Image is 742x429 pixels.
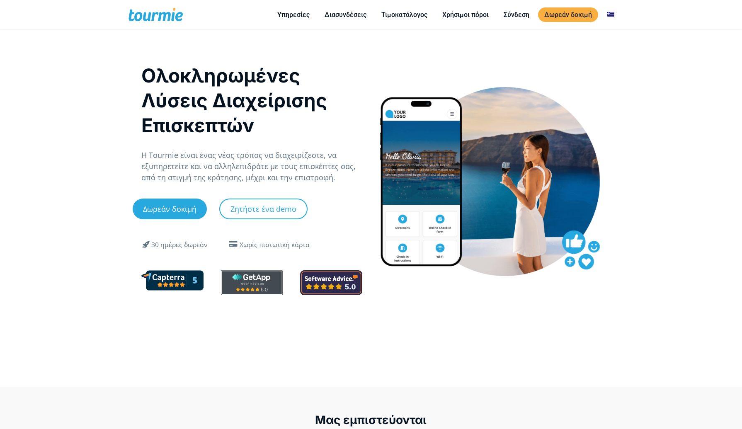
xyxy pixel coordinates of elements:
[271,10,316,20] a: Υπηρεσίες
[133,199,207,219] a: Δωρεάν δοκιμή
[9,412,733,428] div: Μας εμπιστεύονται
[538,7,598,22] a: Δωρεάν δοκιμή
[219,199,308,219] a: Ζητήστε ένα demo
[497,10,536,20] a: Σύνδεση
[601,10,621,20] a: Αλλαγή σε
[318,10,373,20] a: Διασυνδέσεις
[436,10,495,20] a: Χρήσιμοι πόροι
[240,240,310,250] div: Χωρίς πιστωτική κάρτα
[226,241,240,247] span: 
[141,150,362,183] p: Η Tourmie είναι ένας νέος τρόπος να διαχειρίζεστε, να εξυπηρετείτε και να αλληλεπιδράτε με τους ε...
[136,239,156,249] span: 
[141,63,362,138] h1: Ολοκληρωμένες Λύσεις Διαχείρισης Επισκεπτών
[151,240,208,250] div: 30 ημέρες δωρεάν
[375,10,434,20] a: Τιμοκατάλογος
